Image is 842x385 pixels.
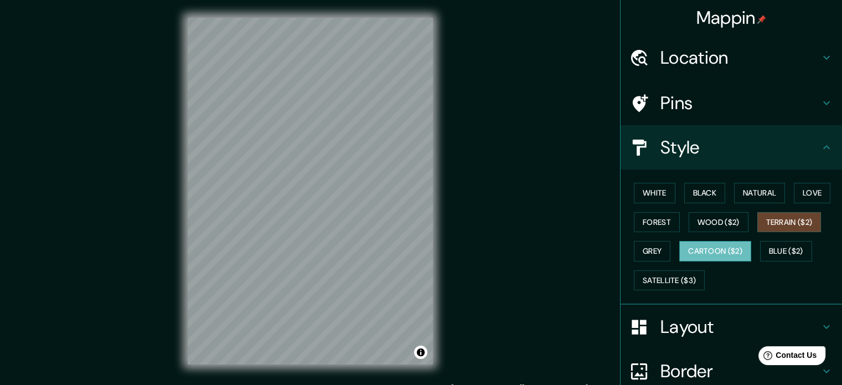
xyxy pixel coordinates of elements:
[679,241,751,261] button: Cartoon ($2)
[660,47,820,69] h4: Location
[634,212,680,233] button: Forest
[760,241,812,261] button: Blue ($2)
[621,35,842,80] div: Location
[743,342,830,373] iframe: Help widget launcher
[634,270,705,291] button: Satellite ($3)
[794,183,830,203] button: Love
[621,125,842,170] div: Style
[660,316,820,338] h4: Layout
[660,136,820,158] h4: Style
[696,7,767,29] h4: Mappin
[684,183,726,203] button: Black
[621,305,842,349] div: Layout
[621,81,842,125] div: Pins
[734,183,785,203] button: Natural
[188,18,433,365] canvas: Map
[757,15,766,24] img: pin-icon.png
[634,183,675,203] button: White
[414,346,427,359] button: Toggle attribution
[660,360,820,382] h4: Border
[689,212,748,233] button: Wood ($2)
[660,92,820,114] h4: Pins
[757,212,822,233] button: Terrain ($2)
[634,241,670,261] button: Grey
